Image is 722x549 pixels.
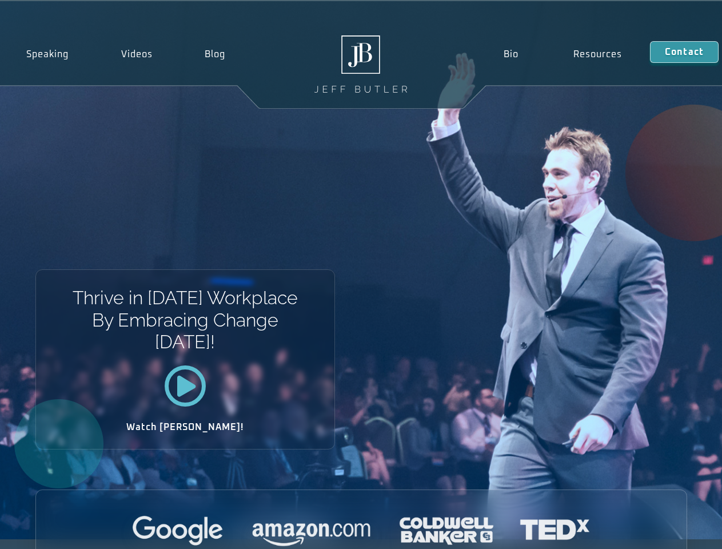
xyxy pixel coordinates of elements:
a: Videos [95,41,179,67]
a: Blog [178,41,252,67]
nav: Menu [476,41,649,67]
a: Contact [650,41,719,63]
span: Contact [665,47,704,57]
h1: Thrive in [DATE] Workplace By Embracing Change [DATE]! [71,287,298,353]
a: Bio [476,41,546,67]
h2: Watch [PERSON_NAME]! [76,423,294,432]
a: Resources [546,41,650,67]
